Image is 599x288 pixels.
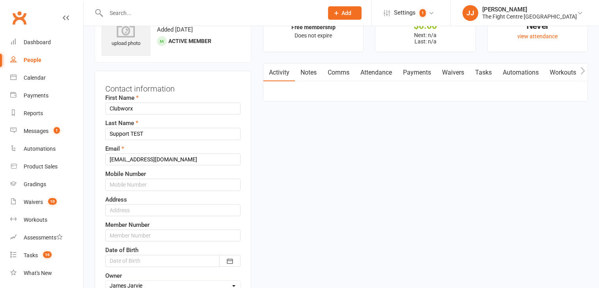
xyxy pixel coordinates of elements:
[105,153,241,165] input: Email
[10,247,83,264] a: Tasks 16
[263,64,295,82] a: Activity
[10,176,83,193] a: Gradings
[24,75,46,81] div: Calendar
[397,64,437,82] a: Payments
[168,38,211,44] span: Active member
[437,64,470,82] a: Waivers
[24,163,58,170] div: Product Sales
[105,230,241,241] input: Member Number
[105,128,241,140] input: Last Name
[322,64,355,82] a: Comms
[544,64,582,82] a: Workouts
[157,26,193,33] time: Added [DATE]
[48,198,57,205] span: 10
[24,199,43,205] div: Waivers
[10,211,83,229] a: Workouts
[24,270,52,276] div: What's New
[383,32,468,45] p: Next: n/a Last: n/a
[105,118,138,128] label: Last Name
[10,158,83,176] a: Product Sales
[24,181,46,187] div: Gradings
[342,10,352,16] span: Add
[105,169,146,179] label: Mobile Number
[105,93,139,103] label: First Name
[295,32,332,39] span: Does not expire
[24,110,43,116] div: Reports
[24,146,56,152] div: Automations
[517,33,558,39] a: view attendance
[24,92,49,99] div: Payments
[104,7,318,19] input: Search...
[328,6,362,20] button: Add
[105,271,122,281] label: Owner
[24,252,38,258] div: Tasks
[24,39,51,45] div: Dashboard
[394,4,416,22] span: Settings
[105,179,241,191] input: Mobile Number
[24,234,63,241] div: Assessments
[463,5,478,21] div: JJ
[24,217,47,223] div: Workouts
[101,22,151,48] div: upload photo
[295,64,322,82] a: Notes
[105,245,138,255] label: Date of Birth
[495,22,580,30] div: Never
[10,193,83,211] a: Waivers 10
[482,13,577,20] div: The Fight Centre [GEOGRAPHIC_DATA]
[43,251,52,258] span: 16
[105,144,124,153] label: Email
[10,51,83,69] a: People
[9,8,29,28] a: Clubworx
[54,127,60,134] span: 1
[10,229,83,247] a: Assessments
[497,64,544,82] a: Automations
[383,22,468,30] div: $0.00
[355,64,397,82] a: Attendance
[24,57,41,63] div: People
[10,122,83,140] a: Messages 1
[105,103,241,114] input: First Name
[105,81,241,93] h3: Contact information
[10,87,83,105] a: Payments
[10,140,83,158] a: Automations
[10,105,83,122] a: Reports
[24,128,49,134] div: Messages
[470,64,497,82] a: Tasks
[105,204,241,216] input: Address
[482,6,577,13] div: [PERSON_NAME]
[10,34,83,51] a: Dashboard
[420,9,426,17] span: 1
[10,264,83,282] a: What's New
[105,220,149,230] label: Member Number
[10,69,83,87] a: Calendar
[105,195,127,204] label: Address
[291,24,336,30] strong: Free membership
